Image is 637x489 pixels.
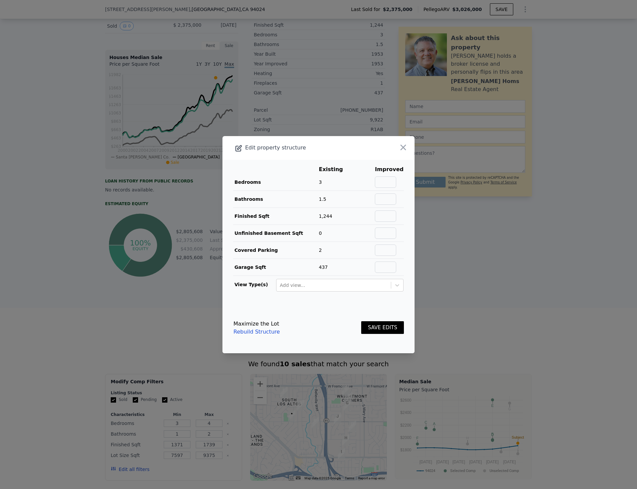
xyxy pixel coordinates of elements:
[233,320,280,328] div: Maximize the Lot
[233,190,318,207] td: Bathrooms
[233,174,318,191] td: Bedrooms
[361,321,404,334] button: SAVE EDITS
[233,224,318,241] td: Unfinished Basement Sqft
[233,207,318,224] td: Finished Sqft
[233,328,280,336] a: Rebuild Structure
[319,230,322,236] span: 0
[222,143,376,152] div: Edit property structure
[319,248,322,253] span: 2
[319,265,328,270] span: 437
[233,241,318,259] td: Covered Parking
[319,196,326,202] span: 1.5
[233,259,318,276] td: Garage Sqft
[318,165,353,174] th: Existing
[233,276,276,292] td: View Type(s)
[319,213,332,219] span: 1,244
[319,179,322,185] span: 3
[375,165,404,174] th: Improved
